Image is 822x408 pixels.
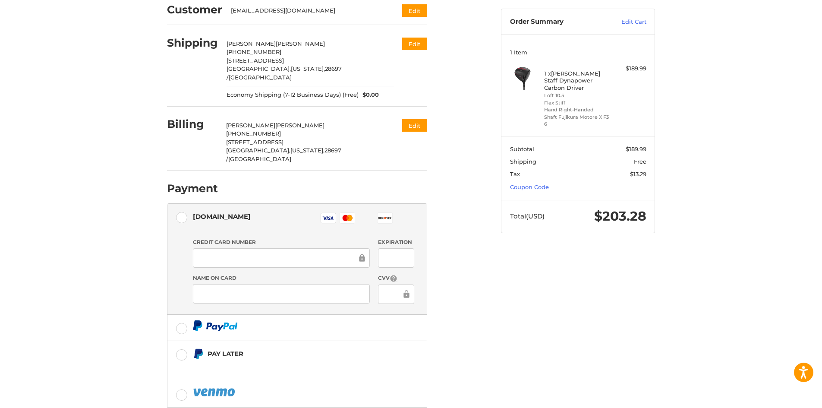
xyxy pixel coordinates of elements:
span: [GEOGRAPHIC_DATA], [227,65,291,72]
a: Edit Cart [603,18,646,26]
span: [PERSON_NAME] [275,122,324,129]
iframe: PayPal Message 1 [193,363,373,370]
span: [PHONE_NUMBER] [226,130,281,137]
span: [PERSON_NAME] [276,40,325,47]
span: Subtotal [510,145,534,152]
span: [US_STATE], [291,65,325,72]
img: Pay Later icon [193,348,204,359]
img: PayPal icon [193,320,238,331]
label: Credit Card Number [193,238,370,246]
span: $0.00 [359,91,379,99]
span: [PERSON_NAME] [227,40,276,47]
span: [PERSON_NAME] [226,122,275,129]
li: Shaft Fujikura Motore X F3 6 [544,114,610,128]
h3: 1 Item [510,49,646,56]
span: Tax [510,171,520,177]
span: [PHONE_NUMBER] [227,48,281,55]
label: Expiration [378,238,414,246]
span: [US_STATE], [290,147,324,154]
img: PayPal icon [193,387,237,398]
h2: Shipping [167,36,218,50]
span: [GEOGRAPHIC_DATA] [229,74,292,81]
button: Edit [402,38,427,50]
span: 28697 / [227,65,342,81]
label: Name on Card [193,274,370,282]
span: 28697 / [226,147,341,162]
label: CVV [378,274,414,282]
li: Loft 10.5 [544,92,610,99]
div: $189.99 [612,64,646,73]
div: Pay Later [208,347,373,361]
span: Total (USD) [510,212,545,220]
h3: Order Summary [510,18,603,26]
span: $13.29 [630,171,646,177]
span: Economy Shipping (7-12 Business Days) (Free) [227,91,359,99]
span: $189.99 [626,145,646,152]
button: Edit [402,119,427,132]
span: Shipping [510,158,536,165]
h4: 1 x [PERSON_NAME] Staff Dynapower Carbon Driver [544,70,610,91]
li: Flex Stiff [544,99,610,107]
h2: Payment [167,182,218,195]
span: [GEOGRAPHIC_DATA], [226,147,290,154]
span: [STREET_ADDRESS] [227,57,284,64]
li: Hand Right-Handed [544,106,610,114]
span: [GEOGRAPHIC_DATA] [228,155,291,162]
h2: Billing [167,117,217,131]
h2: Customer [167,3,222,16]
button: Edit [402,4,427,17]
span: $203.28 [594,208,646,224]
a: Coupon Code [510,183,549,190]
span: [STREET_ADDRESS] [226,139,283,145]
span: Free [634,158,646,165]
div: [EMAIL_ADDRESS][DOMAIN_NAME] [231,6,386,15]
div: [DOMAIN_NAME] [193,209,251,224]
